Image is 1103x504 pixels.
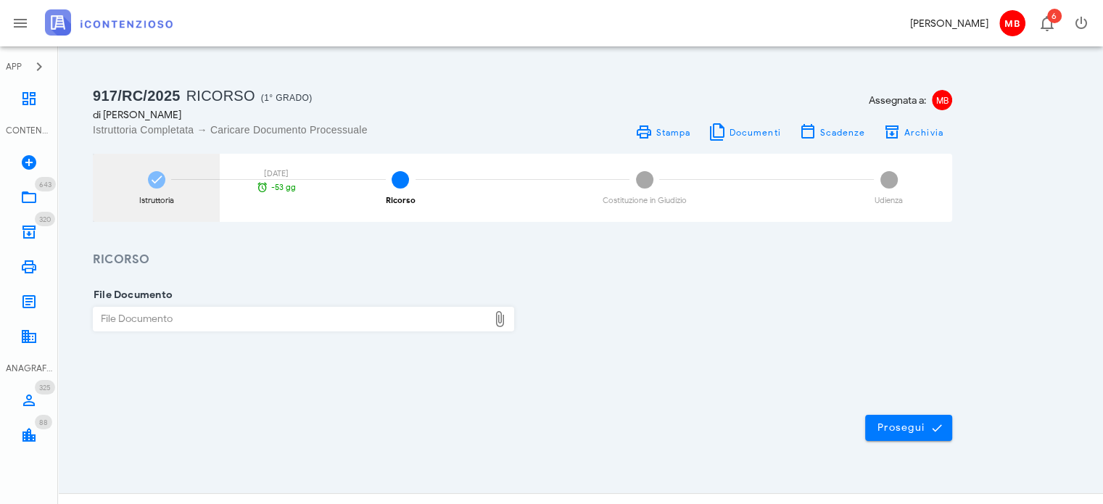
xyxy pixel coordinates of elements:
div: CONTENZIOSO [6,124,52,137]
span: -53 gg [271,183,296,191]
span: 325 [39,383,51,392]
button: Scadenze [790,122,875,142]
div: Udienza [875,197,903,205]
div: ANAGRAFICA [6,362,52,375]
span: MB [932,90,952,110]
div: [PERSON_NAME] [910,16,988,31]
span: Prosegui [877,421,941,434]
span: Ricorso [186,88,255,104]
img: logo-text-2x.png [45,9,173,36]
button: MB [994,6,1029,41]
span: (1° Grado) [261,93,313,103]
div: di [PERSON_NAME] [93,107,514,123]
div: File Documento [94,307,488,331]
label: File Documento [89,288,173,302]
button: Documenti [699,122,790,142]
span: 4 [880,171,898,189]
span: 917/RC/2025 [93,88,181,104]
span: Documenti [729,127,781,138]
span: 3 [636,171,653,189]
span: Stampa [655,127,690,138]
div: Ricorso [386,197,416,205]
span: Scadenze [819,127,865,138]
div: [DATE] [251,170,302,178]
span: Distintivo [35,380,55,394]
span: Distintivo [35,212,55,226]
div: Istruttoria Completata → Caricare Documento Processuale [93,123,514,137]
a: Stampa [626,122,699,142]
div: Costituzione in Giudizio [603,197,687,205]
span: Distintivo [35,415,52,429]
span: 320 [39,215,51,224]
span: MB [999,10,1025,36]
button: Distintivo [1029,6,1064,41]
span: Distintivo [35,177,56,191]
span: 2 [392,171,409,189]
span: Assegnata a: [869,93,926,108]
button: Archivia [874,122,952,142]
div: Istruttoria [139,197,174,205]
button: Prosegui [865,415,952,441]
h3: Ricorso [93,251,952,269]
span: Distintivo [1047,9,1062,23]
span: Archivia [904,127,943,138]
span: 88 [39,418,48,427]
span: 643 [39,180,51,189]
